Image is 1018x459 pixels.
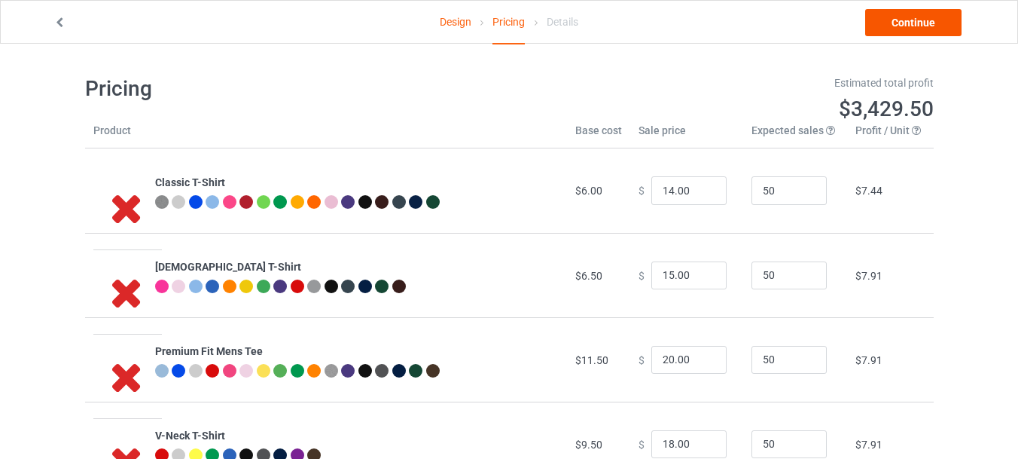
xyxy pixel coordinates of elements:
th: Profit / Unit [847,123,933,148]
span: $7.91 [855,270,882,282]
span: $7.91 [855,439,882,451]
b: Premium Fit Mens Tee [155,345,263,357]
span: $9.50 [575,439,602,451]
h1: Pricing [85,75,499,103]
b: Classic T-Shirt [155,176,225,188]
img: heather_texture.png [155,195,169,209]
div: Pricing [492,1,525,44]
img: heather_texture.png [325,364,338,378]
span: $7.91 [855,354,882,366]
span: $6.00 [575,185,602,197]
span: $ [639,269,645,281]
div: Details [547,1,578,43]
span: $7.44 [855,185,882,197]
span: $ [639,438,645,450]
span: $11.50 [575,354,608,366]
b: [DEMOGRAPHIC_DATA] T-Shirt [155,261,301,273]
a: Continue [865,9,962,36]
span: $ [639,353,645,366]
th: Expected sales [743,123,847,148]
b: V-Neck T-Shirt [155,430,225,442]
th: Sale price [630,123,743,148]
div: Estimated total profit [520,75,934,90]
span: $3,429.50 [839,96,934,121]
span: $6.50 [575,270,602,282]
th: Base cost [567,123,630,148]
span: $ [639,185,645,197]
a: Design [440,1,471,43]
th: Product [85,123,147,148]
